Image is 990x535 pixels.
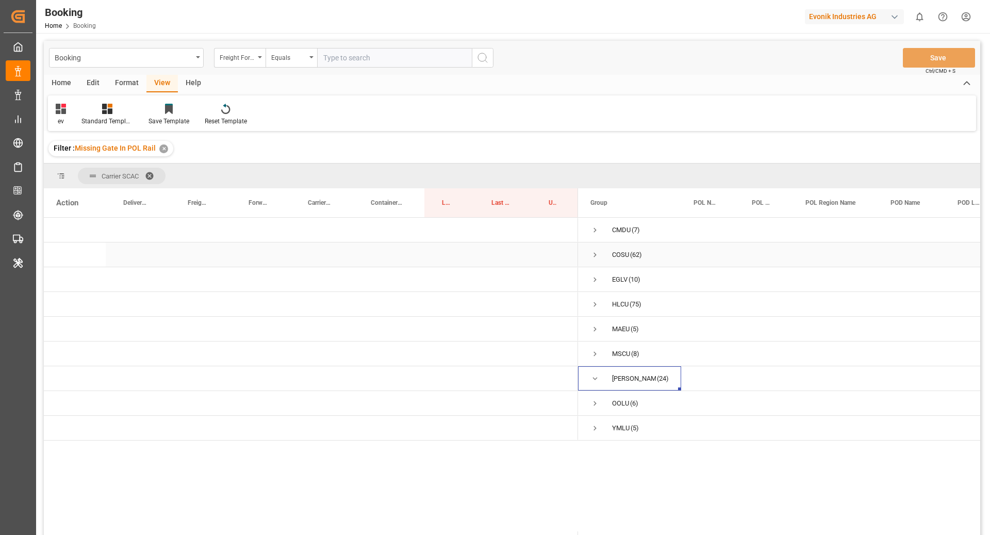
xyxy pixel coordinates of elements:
[926,67,955,75] span: Ctrl/CMD + S
[612,416,630,440] div: YMLU
[631,416,639,440] span: (5)
[205,117,247,126] div: Reset Template
[908,5,931,28] button: show 0 new notifications
[49,48,204,68] button: open menu
[102,172,139,180] span: Carrier SCAC
[44,242,578,267] div: Press SPACE to select this row.
[890,199,920,206] span: POD Name
[903,48,975,68] button: Save
[54,144,75,152] span: Filter :
[612,367,656,391] div: [PERSON_NAME]
[752,199,771,206] span: POL Locode
[308,199,332,206] span: Carrier Booking No.
[159,144,168,153] div: ✕
[188,199,209,206] span: Freight Forwarder's Reference No.
[79,75,107,92] div: Edit
[694,199,718,206] span: POL Name
[55,51,192,63] div: Booking
[75,144,156,152] span: Missing Gate In POL Rail
[44,366,578,391] div: Press SPACE to select this row.
[45,22,62,29] a: Home
[249,199,269,206] span: Forwarder Name
[931,5,954,28] button: Help Center
[612,293,629,316] div: HLCU
[44,342,578,366] div: Press SPACE to select this row.
[630,293,641,316] span: (75)
[612,243,629,267] div: COSU
[123,199,148,206] span: Delivery No.
[612,392,629,415] div: OOLU
[805,7,908,26] button: Evonik Industries AG
[631,342,639,366] span: (8)
[148,117,189,126] div: Save Template
[178,75,209,92] div: Help
[630,392,638,415] span: (6)
[612,268,628,291] div: EGLV
[56,198,78,207] div: Action
[612,317,630,341] div: MAEU
[958,199,982,206] span: POD Locode
[317,48,472,68] input: Type to search
[56,117,66,126] div: ev
[44,391,578,416] div: Press SPACE to select this row.
[371,199,403,206] span: Container No.
[629,268,640,291] span: (10)
[266,48,317,68] button: open menu
[805,199,855,206] span: POL Region Name
[630,243,642,267] span: (62)
[612,342,630,366] div: MSCU
[631,317,639,341] span: (5)
[590,199,607,206] span: Group
[44,267,578,292] div: Press SPACE to select this row.
[442,199,452,206] span: Last Opened Date
[214,48,266,68] button: open menu
[220,51,255,62] div: Freight Forwarder's Reference No.
[472,48,493,68] button: search button
[805,9,904,24] div: Evonik Industries AG
[81,117,133,126] div: Standard Templates
[146,75,178,92] div: View
[44,292,578,317] div: Press SPACE to select this row.
[44,416,578,441] div: Press SPACE to select this row.
[271,51,306,62] div: Equals
[44,75,79,92] div: Home
[44,218,578,242] div: Press SPACE to select this row.
[612,218,631,242] div: CMDU
[491,199,509,206] span: Last Opened By
[107,75,146,92] div: Format
[657,367,669,391] span: (24)
[45,5,96,20] div: Booking
[44,317,578,342] div: Press SPACE to select this row.
[549,199,556,206] span: Update Last Opened By
[632,218,640,242] span: (7)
